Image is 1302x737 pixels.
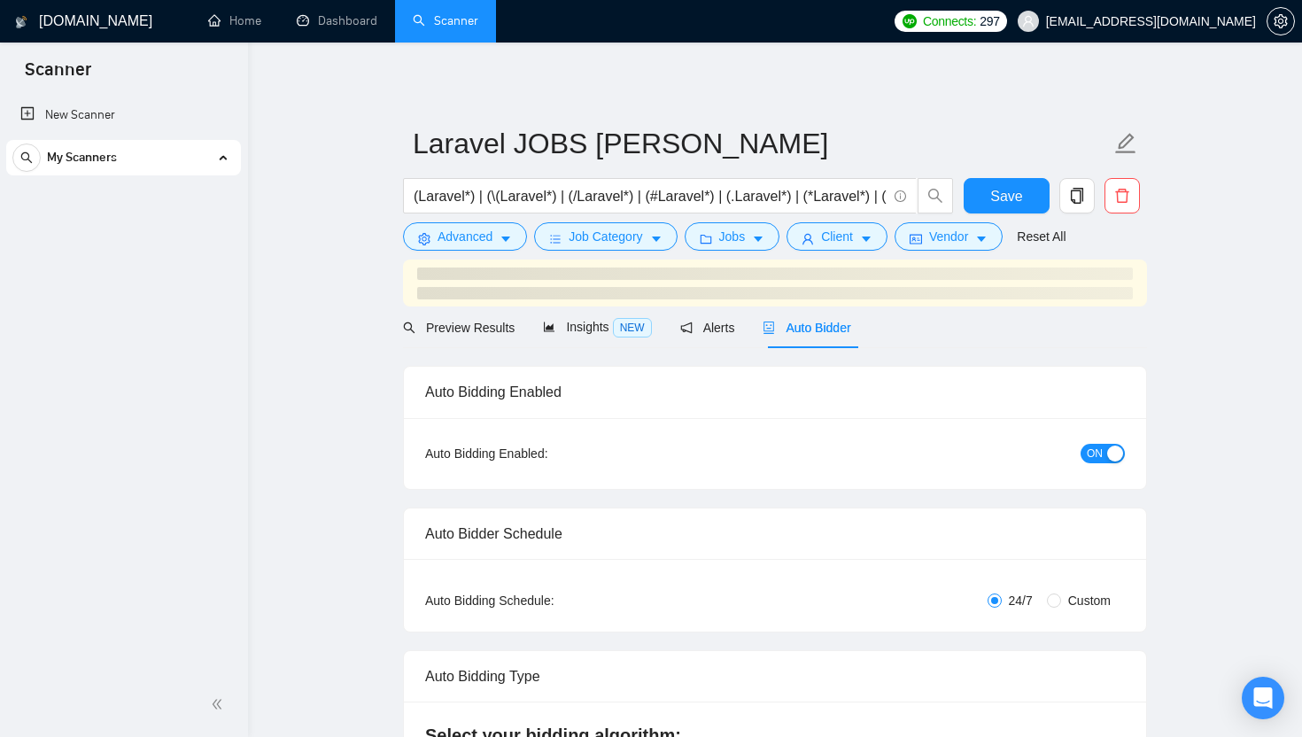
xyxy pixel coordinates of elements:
[1105,188,1139,204] span: delete
[20,97,227,133] a: New Scanner
[918,178,953,213] button: search
[438,227,492,246] span: Advanced
[763,322,775,334] span: robot
[534,222,677,251] button: barsJob Categorycaret-down
[425,651,1125,702] div: Auto Bidding Type
[1267,14,1294,28] span: setting
[208,13,261,28] a: homeHome
[1022,15,1035,27] span: user
[923,12,976,31] span: Connects:
[425,508,1125,559] div: Auto Bidder Schedule
[975,232,988,245] span: caret-down
[414,185,887,207] input: Search Freelance Jobs...
[549,232,562,245] span: bars
[418,232,430,245] span: setting
[12,144,41,172] button: search
[543,320,651,334] span: Insights
[11,57,105,94] span: Scanner
[543,321,555,333] span: area-chart
[752,232,764,245] span: caret-down
[680,321,735,335] span: Alerts
[1059,178,1095,213] button: copy
[1104,178,1140,213] button: delete
[700,232,712,245] span: folder
[910,232,922,245] span: idcard
[425,591,658,610] div: Auto Bidding Schedule:
[1114,132,1137,155] span: edit
[990,185,1022,207] span: Save
[787,222,887,251] button: userClientcaret-down
[613,318,652,337] span: NEW
[719,227,746,246] span: Jobs
[980,12,999,31] span: 297
[413,13,478,28] a: searchScanner
[425,367,1125,417] div: Auto Bidding Enabled
[1060,188,1094,204] span: copy
[1002,591,1040,610] span: 24/7
[964,178,1050,213] button: Save
[403,222,527,251] button: settingAdvancedcaret-down
[821,227,853,246] span: Client
[6,140,241,182] li: My Scanners
[403,321,515,335] span: Preview Results
[1267,14,1295,28] a: setting
[763,321,850,335] span: Auto Bidder
[650,232,663,245] span: caret-down
[802,232,814,245] span: user
[918,188,952,204] span: search
[425,444,658,463] div: Auto Bidding Enabled:
[47,140,117,175] span: My Scanners
[680,322,693,334] span: notification
[569,227,642,246] span: Job Category
[860,232,872,245] span: caret-down
[1267,7,1295,35] button: setting
[403,322,415,334] span: search
[1242,677,1284,719] div: Open Intercom Messenger
[895,222,1003,251] button: idcardVendorcaret-down
[1017,227,1066,246] a: Reset All
[929,227,968,246] span: Vendor
[685,222,780,251] button: folderJobscaret-down
[6,97,241,133] li: New Scanner
[15,8,27,36] img: logo
[13,151,40,164] span: search
[895,190,906,202] span: info-circle
[500,232,512,245] span: caret-down
[903,14,917,28] img: upwork-logo.png
[1087,444,1103,463] span: ON
[211,695,229,713] span: double-left
[1061,591,1118,610] span: Custom
[413,121,1111,166] input: Scanner name...
[297,13,377,28] a: dashboardDashboard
